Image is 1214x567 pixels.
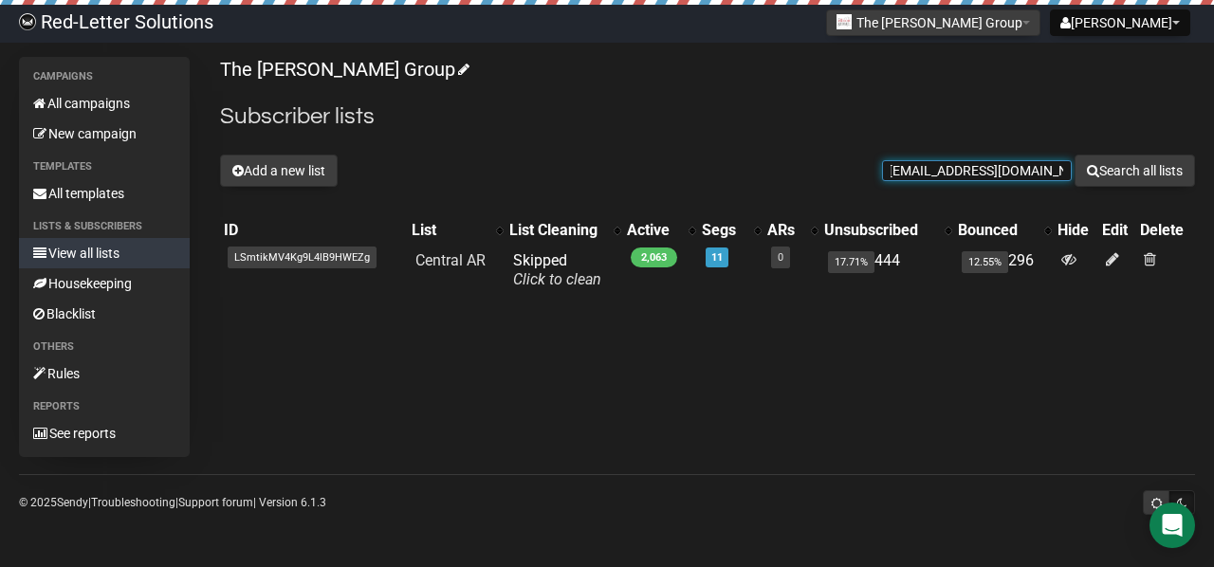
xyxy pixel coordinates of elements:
a: All campaigns [19,88,190,119]
th: Delete: No sort applied, sorting is disabled [1136,217,1195,244]
li: Templates [19,155,190,178]
li: Campaigns [19,65,190,88]
button: Search all lists [1075,155,1195,187]
div: List Cleaning [509,221,604,240]
div: Segs [702,221,745,240]
a: Support forum [178,496,253,509]
div: Delete [1140,221,1191,240]
li: Reports [19,395,190,418]
button: The [PERSON_NAME] Group [826,9,1040,36]
li: Lists & subscribers [19,215,190,238]
img: 32.jpg [837,14,852,29]
a: Central AR [415,251,486,269]
div: List [412,221,487,240]
th: ARs: No sort applied, activate to apply an ascending sort [763,217,821,244]
a: Rules [19,358,190,389]
img: 983279c4004ba0864fc8a668c650e103 [19,13,36,30]
a: Troubleshooting [91,496,175,509]
a: Housekeeping [19,268,190,299]
span: 2,063 [631,247,677,267]
a: 0 [778,251,783,264]
div: Open Intercom Messenger [1150,503,1195,548]
th: Unsubscribed: No sort applied, activate to apply an ascending sort [820,217,954,244]
th: Active: No sort applied, activate to apply an ascending sort [623,217,698,244]
span: Skipped [513,251,601,288]
a: All templates [19,178,190,209]
div: Hide [1058,221,1094,240]
span: 12.55% [962,251,1008,273]
button: [PERSON_NAME] [1050,9,1190,36]
div: Active [627,221,679,240]
a: Blacklist [19,299,190,329]
td: 296 [954,244,1054,297]
h2: Subscriber lists [220,100,1195,134]
th: Segs: No sort applied, activate to apply an ascending sort [698,217,763,244]
div: Bounced [958,221,1035,240]
th: ID: No sort applied, sorting is disabled [220,217,408,244]
p: © 2025 | | | Version 6.1.3 [19,492,326,513]
td: 444 [820,244,954,297]
div: Edit [1102,221,1132,240]
span: LSmtikMV4Kg9L4lB9HWEZg [228,247,377,268]
th: Hide: No sort applied, sorting is disabled [1054,217,1098,244]
div: ARs [767,221,802,240]
span: 17.71% [828,251,874,273]
th: List Cleaning: No sort applied, activate to apply an ascending sort [506,217,623,244]
a: Click to clean [513,270,601,288]
a: Sendy [57,496,88,509]
button: Add a new list [220,155,338,187]
th: Edit: No sort applied, sorting is disabled [1098,217,1136,244]
a: The [PERSON_NAME] Group [220,58,467,81]
th: Bounced: No sort applied, activate to apply an ascending sort [954,217,1054,244]
li: Others [19,336,190,358]
a: 11 [711,251,723,264]
a: View all lists [19,238,190,268]
a: See reports [19,418,190,448]
th: List: No sort applied, activate to apply an ascending sort [408,217,506,244]
div: ID [224,221,404,240]
a: New campaign [19,119,190,149]
div: Unsubscribed [824,221,935,240]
